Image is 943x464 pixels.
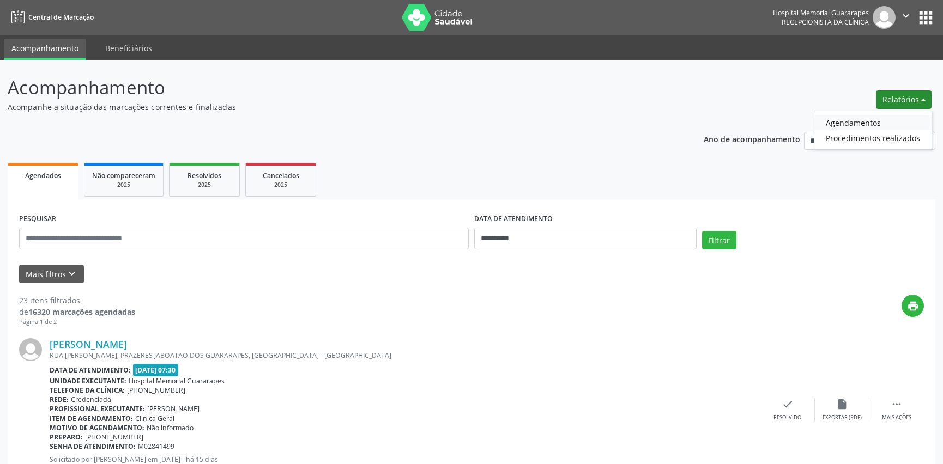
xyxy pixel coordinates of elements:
[25,171,61,180] span: Agendados
[92,171,155,180] span: Não compareceram
[814,130,932,145] a: Procedimentos realizados
[177,181,232,189] div: 2025
[188,171,221,180] span: Resolvidos
[50,442,136,451] b: Senha de atendimento:
[263,171,299,180] span: Cancelados
[50,376,126,386] b: Unidade executante:
[147,423,194,432] span: Não informado
[19,338,42,361] img: img
[916,8,935,27] button: apps
[253,181,308,189] div: 2025
[8,8,94,26] a: Central de Marcação
[907,300,919,312] i: print
[28,13,94,22] span: Central de Marcação
[50,365,131,375] b: Data de atendimento:
[823,414,862,422] div: Exportar (PDF)
[902,295,924,317] button: print
[71,395,111,404] span: Credenciada
[50,414,133,423] b: Item de agendamento:
[50,423,144,432] b: Motivo de agendamento:
[133,364,179,376] span: [DATE] 07:30
[66,268,78,280] i: keyboard_arrow_down
[98,39,160,58] a: Beneficiários
[4,39,86,60] a: Acompanhamento
[50,386,125,395] b: Telefone da clínica:
[50,338,127,350] a: [PERSON_NAME]
[147,404,200,413] span: [PERSON_NAME]
[882,414,911,422] div: Mais ações
[474,211,553,228] label: DATA DE ATENDIMENTO
[8,74,657,101] p: Acompanhamento
[876,90,932,109] button: Relatórios
[50,404,145,413] b: Profissional executante:
[127,386,185,395] span: [PHONE_NUMBER]
[50,395,69,404] b: Rede:
[19,265,84,284] button: Mais filtroskeyboard_arrow_down
[28,307,135,317] strong: 16320 marcações agendadas
[8,101,657,113] p: Acompanhe a situação das marcações correntes e finalizadas
[19,318,135,327] div: Página 1 de 2
[773,8,869,17] div: Hospital Memorial Guararapes
[135,414,174,423] span: Clinica Geral
[50,432,83,442] b: Preparo:
[900,10,912,22] i: 
[782,398,794,410] i: check
[19,306,135,318] div: de
[891,398,903,410] i: 
[19,295,135,306] div: 23 itens filtrados
[19,211,56,228] label: PESQUISAR
[138,442,174,451] span: M02841499
[814,115,932,130] a: Agendamentos
[873,6,896,29] img: img
[773,414,801,422] div: Resolvido
[50,351,760,360] div: RUA [PERSON_NAME], PRAZERES JABOATAO DOS GUARARAPES, [GEOGRAPHIC_DATA] - [GEOGRAPHIC_DATA]
[85,432,143,442] span: [PHONE_NUMBER]
[836,398,848,410] i: insert_drive_file
[782,17,869,27] span: Recepcionista da clínica
[896,6,916,29] button: 
[704,132,800,145] p: Ano de acompanhamento
[702,231,736,249] button: Filtrar
[92,181,155,189] div: 2025
[129,376,225,386] span: Hospital Memorial Guararapes
[814,111,932,150] ul: Relatórios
